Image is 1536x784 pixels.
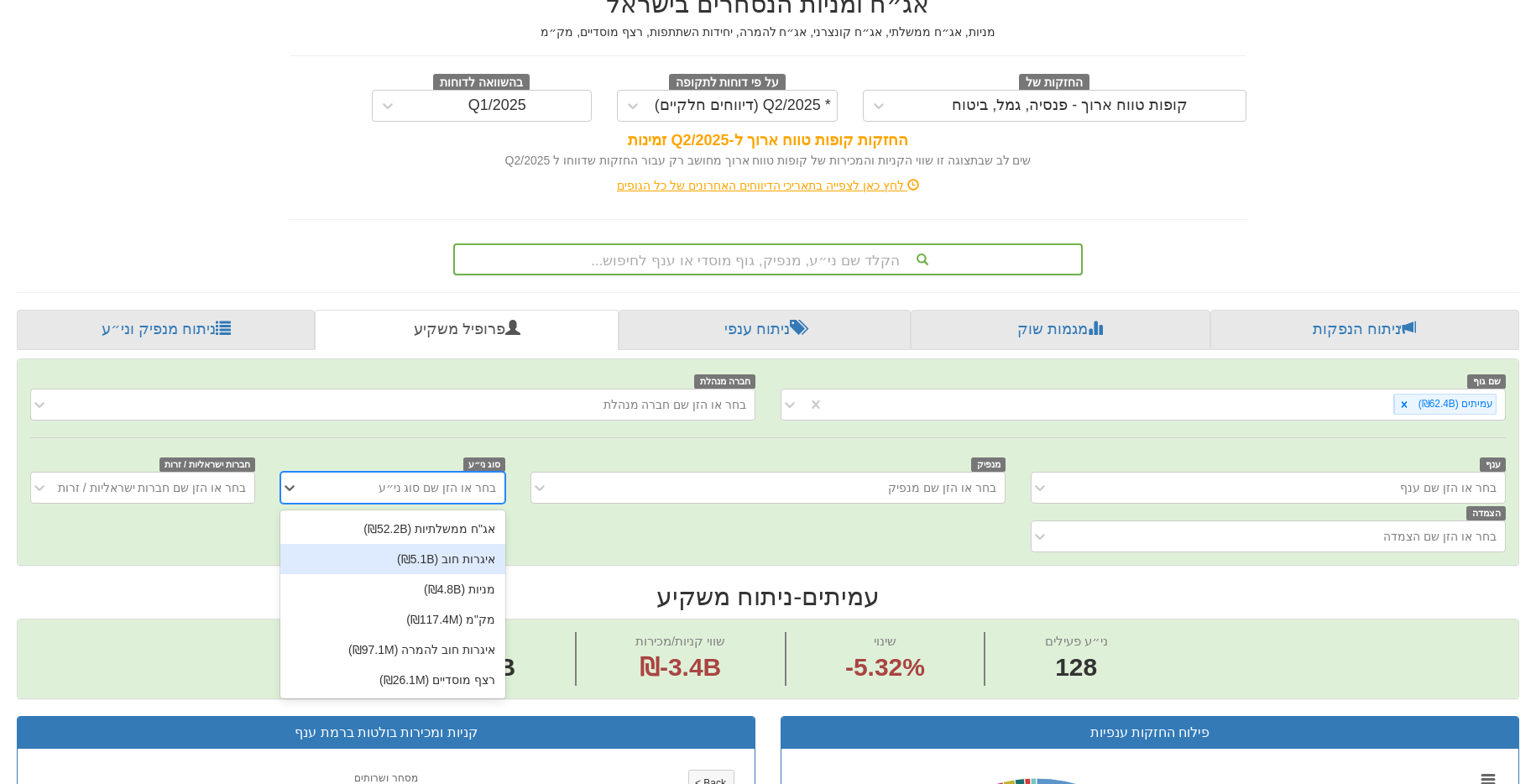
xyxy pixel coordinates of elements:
div: בחר או הזן שם חברות ישראליות / זרות [58,479,246,496]
span: ענף [1480,457,1506,472]
h3: פילוח החזקות ענפיות [794,725,1506,740]
div: Q1/2025 [468,97,526,114]
span: ₪-3.4B [640,653,721,681]
h2: עמיתים - ניתוח משקיע [17,583,1519,610]
div: מק"מ (₪117.4M) [280,604,505,635]
span: 128 [1045,650,1108,686]
a: ניתוח מנפיק וני״ע [17,310,315,350]
span: חברה מנהלת [694,374,755,389]
a: פרופיל משקיע [315,310,618,350]
h3: קניות ומכירות בולטות ברמת ענף [30,725,742,740]
span: על פי דוחות לתקופה [669,74,786,92]
span: ני״ע פעילים [1045,634,1108,648]
span: חברות ישראליות / זרות [159,457,255,472]
div: בחר או הזן שם הצמדה [1383,528,1497,545]
div: בחר או הזן שם ענף [1400,479,1497,496]
span: שם גוף [1467,374,1506,389]
h5: מניות, אג״ח ממשלתי, אג״ח קונצרני, אג״ח להמרה, יחידות השתתפות, רצף מוסדיים, מק״מ [290,26,1246,39]
span: שווי קניות/מכירות [635,634,725,648]
span: -5.32% [845,650,925,686]
a: מגמות שוק [911,310,1209,350]
div: לחץ כאן לצפייה בתאריכי הדיווחים האחרונים של כל הגופים [277,177,1259,194]
span: סוג ני״ע [463,457,506,472]
span: החזקות של [1019,74,1089,92]
div: בחר או הזן שם סוג ני״ע [379,479,496,496]
span: מנפיק [971,457,1006,472]
div: עמיתים (₪62.4B) [1413,395,1496,414]
div: איגרות חוב (₪5.1B) [280,544,505,574]
div: אג"ח ממשלתיות (₪52.2B) [280,514,505,544]
div: רצף מוסדיים (₪26.1M) [280,665,505,695]
tspan: מסחר ושרותים [354,772,417,784]
a: ניתוח ענפי [619,310,911,350]
a: ניתוח הנפקות [1210,310,1519,350]
div: איגרות חוב להמרה (₪97.1M) [280,635,505,665]
div: הקלד שם ני״ע, מנפיק, גוף מוסדי או ענף לחיפוש... [455,245,1081,274]
div: בחר או הזן שם חברה מנהלת [603,396,746,413]
div: החזקות קופות טווח ארוך ל-Q2/2025 זמינות [290,130,1246,152]
div: * Q2/2025 (דיווחים חלקיים) [655,97,831,114]
div: מניות (₪4.8B) [280,574,505,604]
span: שינוי [874,634,896,648]
div: קופות טווח ארוך - פנסיה, גמל, ביטוח [952,97,1188,114]
div: בחר או הזן שם מנפיק [888,479,996,496]
div: שים לב שבתצוגה זו שווי הקניות והמכירות של קופות טווח ארוך מחושב רק עבור החזקות שדווחו ל Q2/2025 [290,152,1246,169]
span: בהשוואה לדוחות [433,74,530,92]
span: הצמדה [1466,506,1506,520]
